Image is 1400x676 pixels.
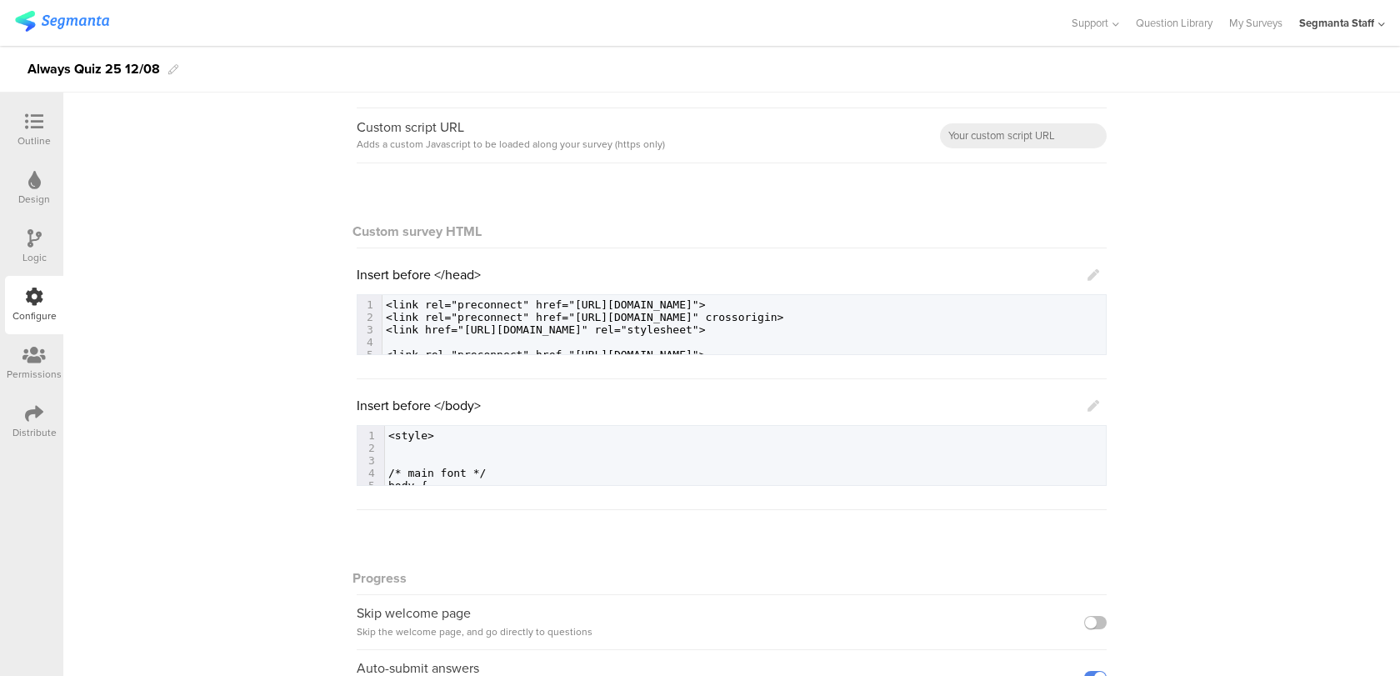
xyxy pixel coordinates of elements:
[12,308,57,323] div: Configure
[357,336,381,348] div: 4
[386,348,706,361] span: <link rel="preconnect" href="[URL][DOMAIN_NAME]">
[357,118,464,137] span: Custom script URL
[7,367,62,382] div: Permissions
[386,323,706,336] span: <link href="[URL][DOMAIN_NAME]" rel="stylesheet">
[940,123,1107,148] input: Your custom script URL
[386,311,784,323] span: <link rel="preconnect" href="[URL][DOMAIN_NAME]" crossorigin>
[386,298,706,311] span: <link rel="preconnect" href="[URL][DOMAIN_NAME]">
[357,454,384,467] div: 3
[357,136,665,153] div: Adds a custom Javascript to be loaded along your survey (https only)
[27,56,160,83] div: Always Quiz 25 12/08
[357,442,384,454] div: 2
[357,604,592,641] div: Skip welcome page
[357,298,381,311] div: 1
[388,467,487,479] span: /* main font */
[1072,15,1108,31] span: Support
[357,348,381,361] div: 5
[1299,15,1374,31] div: Segmanta Staff
[12,425,57,440] div: Distribute
[15,11,109,32] img: segmanta logo
[357,222,1107,241] div: Custom survey HTML
[357,429,384,442] div: 1
[357,479,384,492] div: 5
[22,250,47,265] div: Logic
[357,624,592,639] span: Skip the welcome page, and go directly to questions
[357,265,481,284] span: Insert before </head>
[388,479,427,492] span: body {
[357,323,381,336] div: 3
[357,467,384,479] div: 4
[357,552,1107,595] div: Progress
[18,192,50,207] div: Design
[357,396,481,415] span: Insert before </body>
[357,311,381,323] div: 2
[17,133,51,148] div: Outline
[388,429,434,442] span: <style>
